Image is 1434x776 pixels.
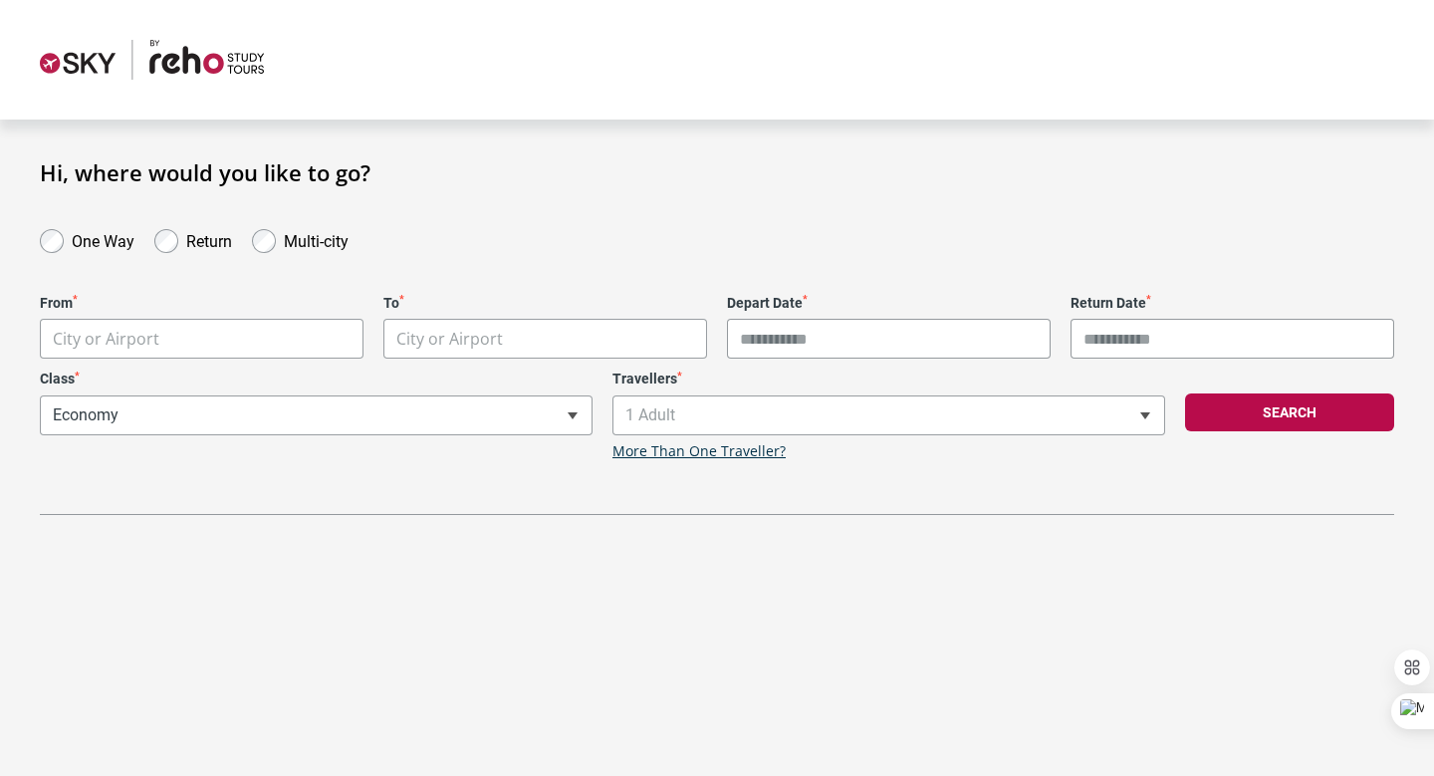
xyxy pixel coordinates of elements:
[284,227,349,251] label: Multi-city
[396,328,503,350] span: City or Airport
[612,371,1165,388] label: Travellers
[72,227,134,251] label: One Way
[1071,295,1394,312] label: Return Date
[40,319,363,359] span: City or Airport
[612,395,1165,435] span: 1 Adult
[727,295,1051,312] label: Depart Date
[40,371,593,388] label: Class
[384,320,706,359] span: City or Airport
[41,320,362,359] span: City or Airport
[383,295,707,312] label: To
[612,443,786,460] a: More Than One Traveller?
[383,319,707,359] span: City or Airport
[40,395,593,435] span: Economy
[41,396,592,434] span: Economy
[613,396,1164,434] span: 1 Adult
[53,328,159,350] span: City or Airport
[40,159,1394,185] h1: Hi, where would you like to go?
[1185,393,1394,431] button: Search
[186,227,232,251] label: Return
[40,295,363,312] label: From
